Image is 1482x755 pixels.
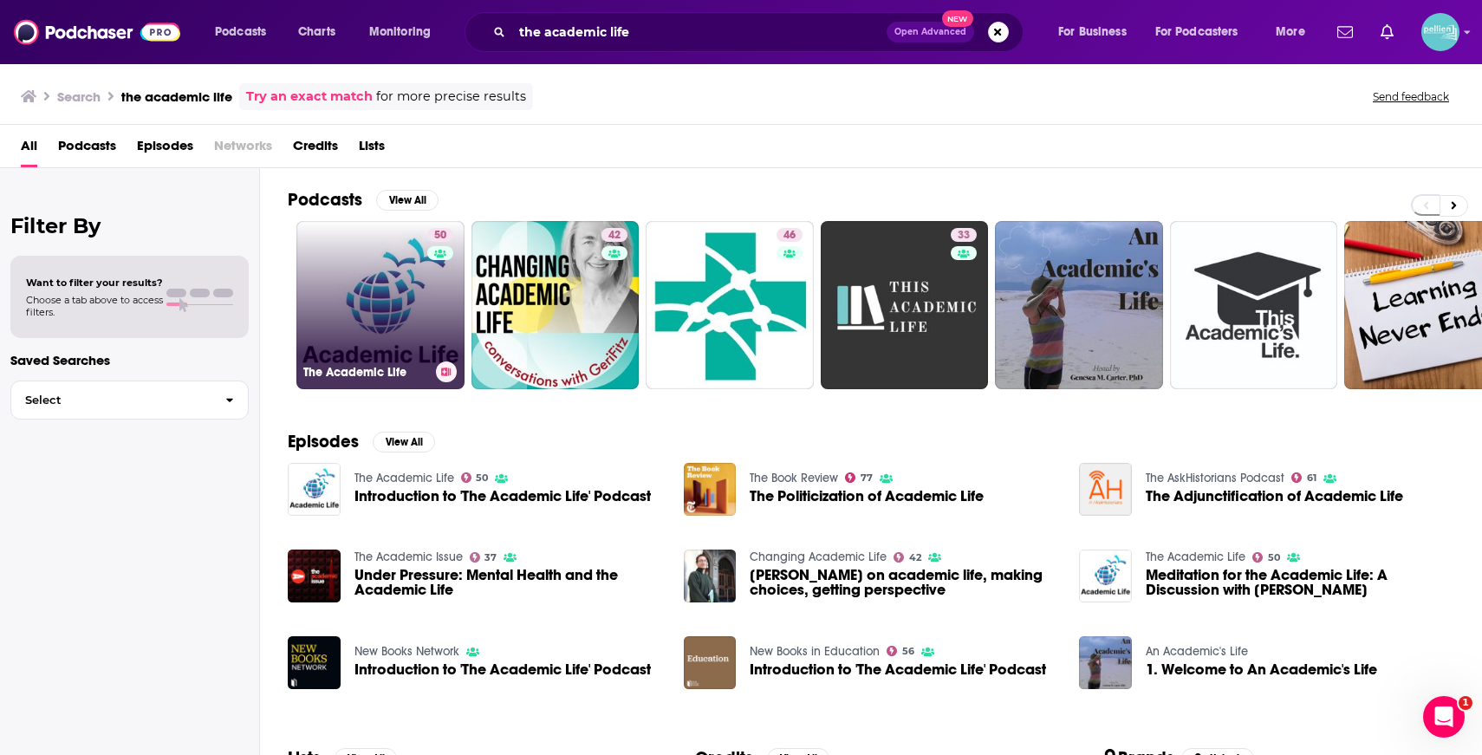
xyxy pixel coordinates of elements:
span: 1 [1459,696,1472,710]
span: Select [11,394,211,406]
a: 46 [777,228,803,242]
a: 56 [887,646,914,656]
span: 46 [783,227,796,244]
button: Select [10,381,249,420]
iframe: Intercom live chat [1423,696,1465,738]
a: 33 [821,221,989,389]
a: Carl Gutwin on academic life, making choices, getting perspective [684,550,737,602]
a: Introduction to 'The Academic Life' Podcast [354,662,651,677]
img: Introduction to 'The Academic Life' Podcast [288,636,341,689]
a: Lists [359,132,385,167]
span: 56 [902,648,914,655]
img: The Politicization of Academic Life [684,463,737,516]
h3: Search [57,88,101,105]
a: 50The Academic Life [296,221,465,389]
a: Show notifications dropdown [1330,17,1360,47]
h3: The Academic Life [303,365,429,380]
img: Introduction to 'The Academic Life' Podcast [288,463,341,516]
span: 33 [958,227,970,244]
a: Try an exact match [246,87,373,107]
a: Introduction to 'The Academic Life' Podcast [354,489,651,504]
img: Meditation for the Academic Life: A Discussion with Lori Snyder [1079,550,1132,602]
span: for more precise results [376,87,526,107]
button: open menu [1144,18,1264,46]
input: Search podcasts, credits, & more... [512,18,887,46]
p: Saved Searches [10,352,249,368]
a: All [21,132,37,167]
a: 37 [470,552,497,563]
button: Send feedback [1368,89,1454,104]
a: Meditation for the Academic Life: A Discussion with Lori Snyder [1146,568,1454,597]
a: 42 [471,221,640,389]
img: Podchaser - Follow, Share and Rate Podcasts [14,16,180,49]
span: Open Advanced [894,28,966,36]
button: Show profile menu [1421,13,1459,51]
a: The Adjunctification of Academic Life [1146,489,1403,504]
button: open menu [1046,18,1148,46]
a: 33 [951,228,977,242]
span: 50 [434,227,446,244]
span: 42 [909,554,921,562]
span: 42 [608,227,621,244]
button: View All [376,190,439,211]
a: 50 [427,228,453,242]
span: For Business [1058,20,1127,44]
a: 42 [894,552,921,563]
a: The Academic Life [354,471,454,485]
span: For Podcasters [1155,20,1238,44]
a: Charts [287,18,346,46]
a: 1. Welcome to An Academic's Life [1146,662,1377,677]
a: Changing Academic Life [750,550,887,564]
img: Introduction to 'The Academic Life' Podcast [684,636,737,689]
h2: Filter By [10,213,249,238]
a: EpisodesView All [288,431,435,452]
span: New [942,10,973,27]
span: Logged in as JessicaPellien [1421,13,1459,51]
a: Under Pressure: Mental Health and the Academic Life [354,568,663,597]
span: Choose a tab above to access filters. [26,294,163,318]
span: 37 [484,554,497,562]
img: The Adjunctification of Academic Life [1079,463,1132,516]
img: User Profile [1421,13,1459,51]
img: Under Pressure: Mental Health and the Academic Life [288,550,341,602]
span: 50 [476,474,488,482]
img: 1. Welcome to An Academic's Life [1079,636,1132,689]
span: More [1276,20,1305,44]
div: Search podcasts, credits, & more... [481,12,1040,52]
button: open menu [357,18,453,46]
a: The AskHistorians Podcast [1146,471,1284,485]
a: 50 [461,472,489,483]
a: An Academic's Life [1146,644,1248,659]
a: 50 [1252,552,1280,563]
a: Introduction to 'The Academic Life' Podcast [750,662,1046,677]
span: [PERSON_NAME] on academic life, making choices, getting perspective [750,568,1058,597]
span: Monitoring [369,20,431,44]
button: open menu [1264,18,1327,46]
a: New Books in Education [750,644,880,659]
span: The Politicization of Academic Life [750,489,984,504]
a: Show notifications dropdown [1374,17,1401,47]
a: The Book Review [750,471,838,485]
a: The Academic Issue [354,550,463,564]
a: New Books Network [354,644,459,659]
a: Credits [293,132,338,167]
a: Episodes [137,132,193,167]
span: Want to filter your results? [26,277,163,289]
button: View All [373,432,435,452]
button: open menu [203,18,289,46]
a: PodcastsView All [288,189,439,211]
